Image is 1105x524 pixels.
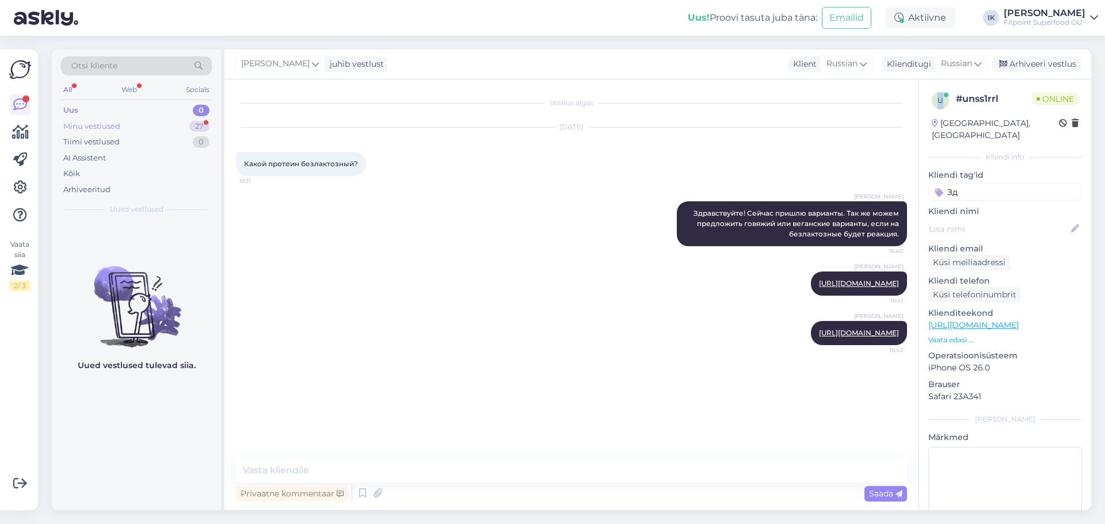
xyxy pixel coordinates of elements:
button: Emailid [822,7,871,29]
div: Minu vestlused [63,121,120,132]
div: 0 [193,136,209,148]
span: 16:11 [239,177,283,185]
div: [DATE] [236,122,907,132]
div: AI Assistent [63,152,106,164]
p: Kliendi tag'id [928,169,1082,181]
div: IK [983,10,999,26]
p: Kliendi email [928,243,1082,255]
input: Lisa nimi [929,223,1069,235]
span: Otsi kliente [71,60,117,72]
div: Kõik [63,168,80,179]
input: Lisa tag [928,183,1082,201]
div: 2 / 3 [9,281,30,291]
span: Russian [826,58,858,70]
a: [URL][DOMAIN_NAME] [819,328,899,337]
div: [GEOGRAPHIC_DATA], [GEOGRAPHIC_DATA] [932,117,1059,141]
a: [URL][DOMAIN_NAME] [928,320,1019,330]
div: Vestlus algas [236,98,907,108]
span: 16:42 [860,346,904,354]
p: Brauser [928,378,1082,391]
div: Privaatne kommentaar [236,486,348,502]
p: Safari 23A341 [928,391,1082,403]
img: No chats [52,246,221,349]
div: [PERSON_NAME] [928,414,1082,424]
div: Vaata siia [9,239,30,291]
span: [PERSON_NAME] [241,58,310,70]
span: 16:41 [860,296,904,305]
div: # unss1rrl [956,92,1032,106]
span: Какой протеин безлактозный? [244,159,358,168]
span: [PERSON_NAME] [854,312,904,320]
span: Saada [869,488,902,499]
span: Online [1032,93,1079,105]
div: All [61,82,74,97]
div: Küsi telefoninumbrit [928,287,1021,303]
div: 0 [193,105,209,116]
div: [PERSON_NAME] [1004,9,1085,18]
span: [PERSON_NAME] [854,262,904,271]
span: 16:40 [860,247,904,255]
div: Fitpoint Superfood OÜ [1004,18,1085,27]
span: Uued vestlused [110,204,163,215]
p: Uued vestlused tulevad siia. [78,359,196,372]
div: Kliendi info [928,152,1082,162]
div: Aktiivne [885,7,955,28]
div: juhib vestlust [325,58,384,70]
div: Proovi tasuta juba täna: [688,11,817,25]
p: Vaata edasi ... [928,335,1082,345]
div: Arhiveeri vestlus [992,56,1081,72]
div: Uus [63,105,78,116]
div: Tiimi vestlused [63,136,120,148]
span: Russian [941,58,972,70]
p: Kliendi nimi [928,205,1082,217]
a: [PERSON_NAME]Fitpoint Superfood OÜ [1004,9,1098,27]
p: iPhone OS 26.0 [928,362,1082,374]
p: Kliendi telefon [928,275,1082,287]
p: Märkmed [928,431,1082,443]
span: Здравствуйте! Сейчас пришлю варианты. Так же можем предложить говяжий или веганские варианты, есл... [694,209,901,238]
p: Operatsioonisüsteem [928,350,1082,362]
div: Socials [184,82,212,97]
a: [URL][DOMAIN_NAME] [819,279,899,288]
div: Klient [788,58,817,70]
p: Klienditeekond [928,307,1082,319]
div: Arhiveeritud [63,184,110,196]
b: Uus! [688,12,710,23]
div: Klienditugi [882,58,931,70]
span: u [938,96,943,105]
div: 27 [189,121,209,132]
span: [PERSON_NAME] [854,192,904,201]
img: Askly Logo [9,59,31,81]
div: Web [119,82,139,97]
div: Küsi meiliaadressi [928,255,1010,270]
